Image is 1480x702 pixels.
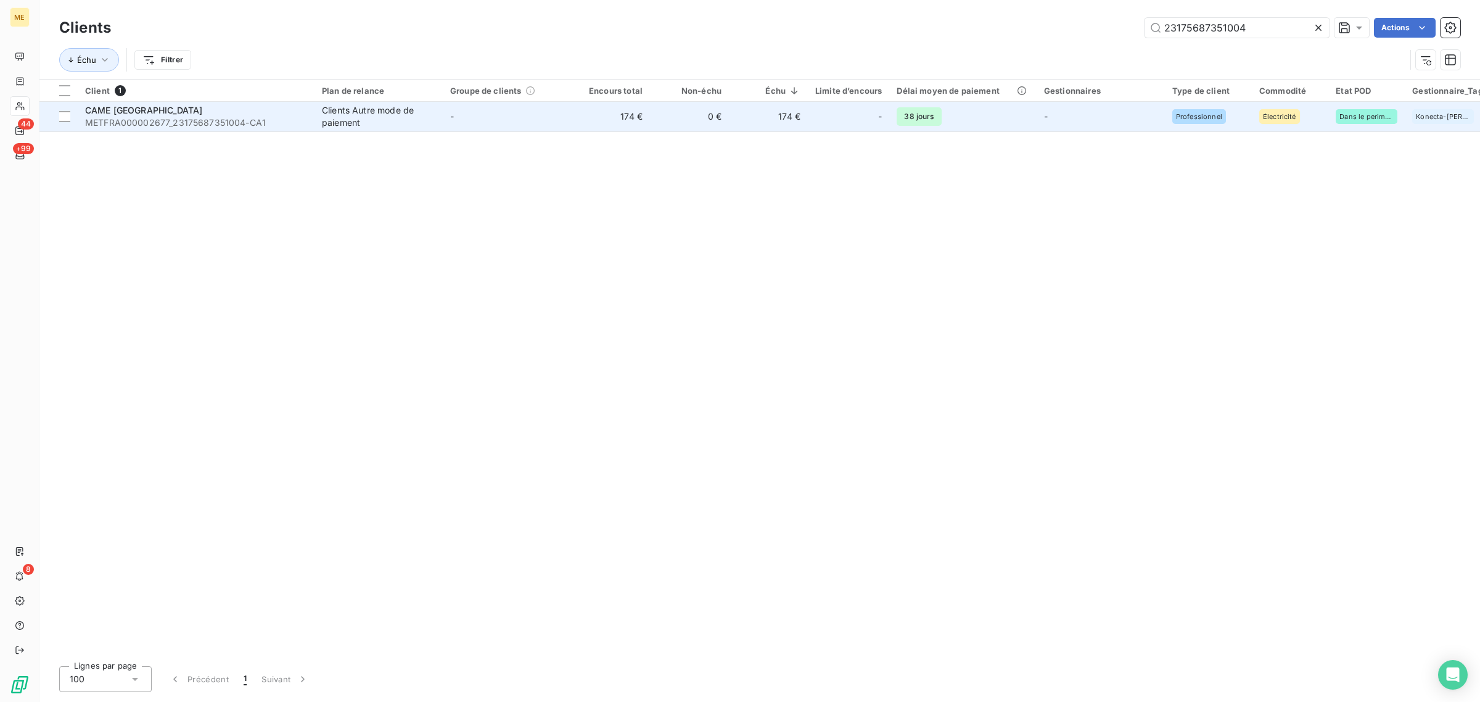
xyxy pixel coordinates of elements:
[10,675,30,695] img: Logo LeanPay
[1044,86,1157,96] div: Gestionnaires
[1176,113,1222,120] span: Professionnel
[657,86,721,96] div: Non-échu
[1336,86,1397,96] div: Etat POD
[815,86,882,96] div: Limite d’encours
[254,666,316,692] button: Suivant
[85,105,202,115] span: CAME [GEOGRAPHIC_DATA]
[578,86,643,96] div: Encours total
[1263,113,1296,120] span: Électricité
[1044,111,1048,122] span: -
[1374,18,1436,38] button: Actions
[897,107,941,126] span: 38 jours
[115,85,126,96] span: 1
[878,110,882,123] span: -
[13,143,34,154] span: +99
[1416,113,1470,120] span: Konecta-[PERSON_NAME]
[59,17,111,39] h3: Clients
[322,104,435,129] div: Clients Autre mode de paiement
[729,102,808,131] td: 174 €
[77,55,96,65] span: Échu
[59,48,119,72] button: Échu
[1172,86,1244,96] div: Type de client
[23,564,34,575] span: 8
[162,666,236,692] button: Précédent
[236,666,254,692] button: 1
[18,118,34,130] span: 44
[736,86,800,96] div: Échu
[571,102,650,131] td: 174 €
[85,117,307,129] span: METFRA000002677_23175687351004-CA1
[650,102,729,131] td: 0 €
[85,86,110,96] span: Client
[134,50,191,70] button: Filtrer
[1438,660,1468,690] div: Open Intercom Messenger
[244,673,247,685] span: 1
[1339,113,1394,120] span: Dans le perimetre
[450,86,522,96] span: Groupe de clients
[322,86,435,96] div: Plan de relance
[70,673,84,685] span: 100
[897,86,1029,96] div: Délai moyen de paiement
[450,111,454,122] span: -
[1259,86,1321,96] div: Commodité
[10,7,30,27] div: ME
[1145,18,1330,38] input: Rechercher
